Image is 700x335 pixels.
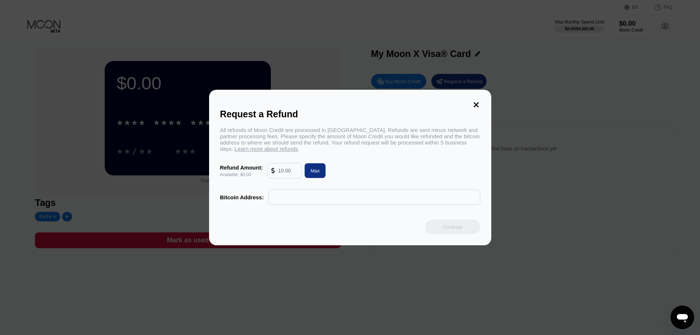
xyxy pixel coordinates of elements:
iframe: Button to launch messaging window [671,306,694,329]
div: All refunds of Moon Credit are processed in [GEOGRAPHIC_DATA]. Refunds are sent minus network and... [220,127,480,152]
div: Max [310,168,320,174]
div: Max [302,163,326,178]
div: Refund Amount: [220,164,263,171]
div: Bitcoin Address: [220,194,264,200]
div: Request a Refund [220,109,480,120]
input: 10.00 [278,163,298,178]
div: Available: $0.00 [220,172,263,177]
span: Learn more about refunds [235,146,298,152]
